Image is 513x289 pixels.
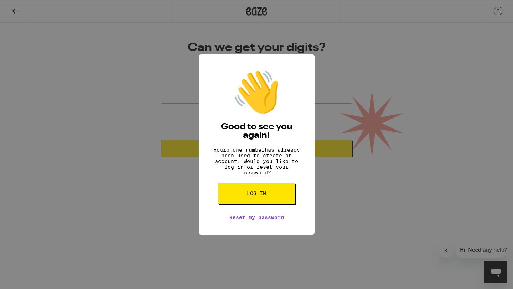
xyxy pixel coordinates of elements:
[229,215,284,220] a: Reset my password
[232,69,281,116] div: 👋
[247,191,266,196] span: Log in
[209,123,304,140] h2: Good to see you again!
[209,147,304,175] p: Your phone number has already been used to create an account. Would you like to log in or reset y...
[4,5,51,11] span: Hi. Need any help?
[218,183,295,204] button: Log in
